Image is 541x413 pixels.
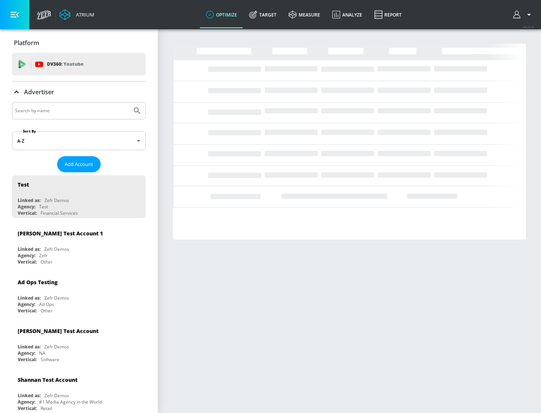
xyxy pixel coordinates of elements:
div: [PERSON_NAME] Test Account 1 [18,230,103,237]
div: [PERSON_NAME] Test Account [18,327,98,335]
p: Platform [14,39,39,47]
div: Vertical: [18,405,37,411]
div: Test [18,181,29,188]
div: Vertical: [18,259,37,265]
div: Linked as: [18,344,41,350]
div: Vertical: [18,307,37,314]
div: Agency: [18,252,35,259]
div: A-Z [12,131,146,150]
div: TestLinked as:Zefr DemosAgency:TestVertical:Financial Services [12,175,146,218]
div: Advertiser [12,81,146,102]
div: Agency: [18,203,35,210]
div: Vertical: [18,210,37,216]
a: Report [368,1,408,28]
div: Vertical: [18,356,37,363]
div: Zefr Demos [44,295,69,301]
div: [PERSON_NAME] Test AccountLinked as:Zefr DemosAgency:NAVertical:Software [12,322,146,365]
div: Zefr [39,252,48,259]
div: Linked as: [18,392,41,399]
div: [PERSON_NAME] Test Account 1Linked as:Zefr DemosAgency:ZefrVertical:Other [12,224,146,267]
button: Add Account [57,156,101,172]
div: Zefr Demos [44,344,69,350]
div: Agency: [18,350,35,356]
div: Ad Ops Testing [18,279,57,286]
a: measure [283,1,326,28]
div: Shannan Test Account [18,376,77,383]
div: Zefr Demos [44,392,69,399]
p: Advertiser [24,88,54,96]
div: DV360: Youtube [12,53,146,75]
div: Ad Ops TestingLinked as:Zefr DemosAgency:Ad OpsVertical:Other [12,273,146,316]
div: Linked as: [18,246,41,252]
a: optimize [200,1,243,28]
label: Sort By [21,129,38,134]
div: Other [41,259,53,265]
a: Analyze [326,1,368,28]
div: Test [39,203,48,210]
div: Financial Services [41,210,78,216]
div: Ad Ops [39,301,54,307]
div: Software [41,356,59,363]
div: Linked as: [18,197,41,203]
div: NA [39,350,45,356]
div: Platform [12,32,146,53]
a: Atrium [59,9,94,20]
div: Other [41,307,53,314]
input: Search by name [15,106,129,116]
a: Target [243,1,283,28]
p: DV360: [47,60,83,68]
span: Add Account [65,160,93,169]
div: Zefr Demos [44,246,69,252]
p: Youtube [63,60,83,68]
div: Zefr Demos [44,197,69,203]
div: Agency: [18,301,35,307]
span: v 4.25.4 [523,25,533,29]
div: Atrium [73,11,94,18]
div: Linked as: [18,295,41,301]
div: Retail [41,405,52,411]
div: Agency: [18,399,35,405]
div: #1 Media Agency in the World [39,399,102,405]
